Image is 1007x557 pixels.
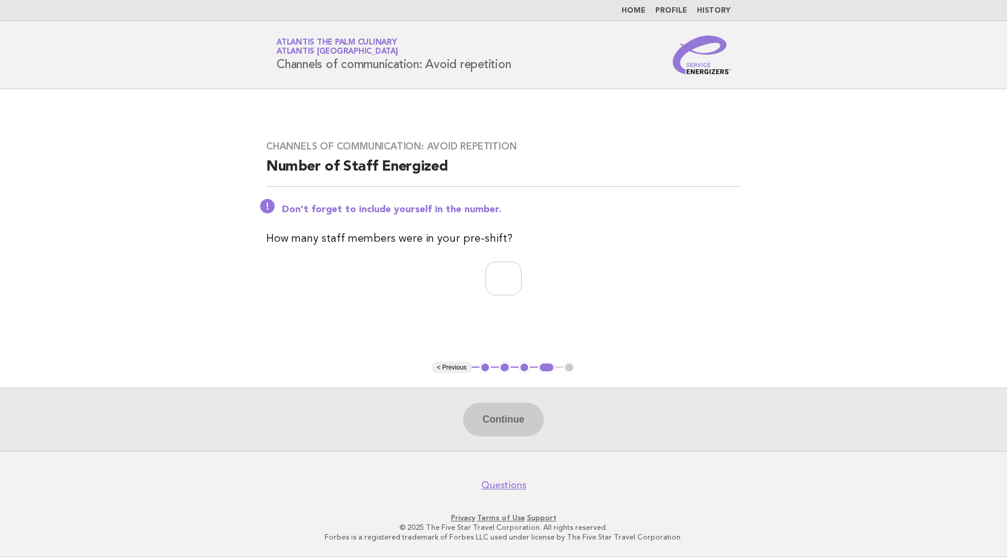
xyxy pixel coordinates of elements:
h3: Channels of communication: Avoid repetition [266,140,741,153]
a: Terms of Use [477,514,525,522]
p: Don't forget to include yourself in the number. [282,204,741,216]
p: © 2025 The Five Star Travel Corporation. All rights reserved. [135,523,872,532]
button: < Previous [432,362,471,374]
a: Home [622,7,646,14]
p: · · [135,513,872,523]
a: Privacy [451,514,475,522]
a: Profile [655,7,687,14]
h2: Number of Staff Energized [266,157,741,187]
a: Questions [481,479,526,491]
button: 2 [499,362,511,374]
a: Atlantis The Palm CulinaryAtlantis [GEOGRAPHIC_DATA] [276,39,398,55]
img: Service Energizers [673,36,731,74]
p: Forbes is a registered trademark of Forbes LLC used under license by The Five Star Travel Corpora... [135,532,872,542]
h1: Channels of communication: Avoid repetition [276,39,511,71]
a: Support [527,514,556,522]
a: History [697,7,731,14]
button: 1 [479,362,491,374]
button: 3 [519,362,531,374]
span: Atlantis [GEOGRAPHIC_DATA] [276,48,398,56]
button: 4 [538,362,555,374]
p: How many staff members were in your pre-shift? [266,230,741,247]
